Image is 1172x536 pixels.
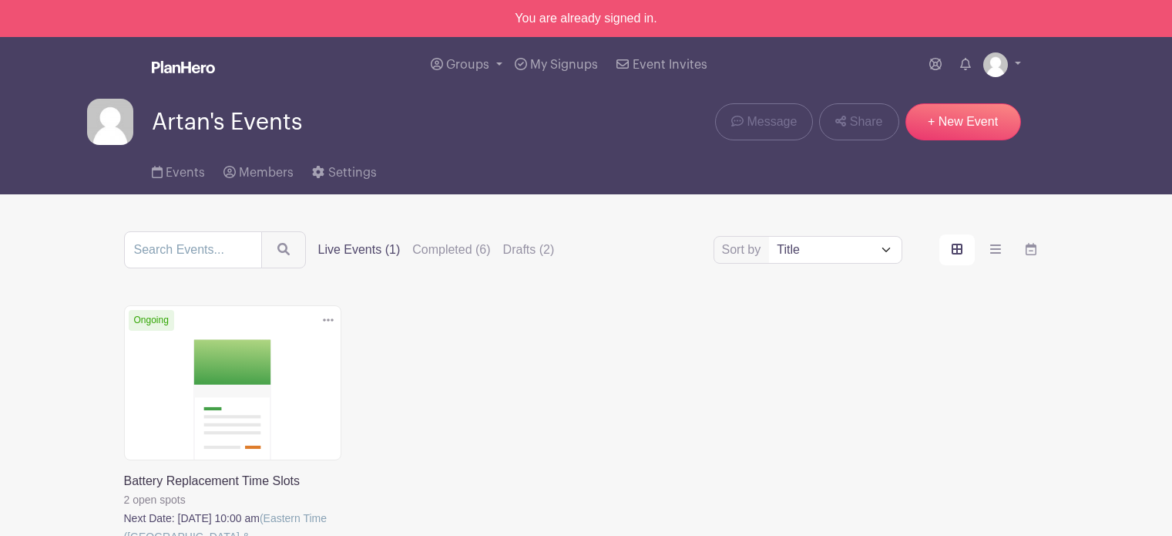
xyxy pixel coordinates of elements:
[412,241,490,259] label: Completed (6)
[446,59,489,71] span: Groups
[239,167,294,179] span: Members
[223,145,294,194] a: Members
[425,37,509,93] a: Groups
[530,59,598,71] span: My Signups
[939,234,1049,265] div: order and view
[124,231,262,268] input: Search Events...
[819,103,898,140] a: Share
[722,241,766,259] label: Sort by
[509,37,604,93] a: My Signups
[983,52,1008,77] img: default-ce2991bfa6775e67f084385cd625a349d9dcbb7a52a09fb2fda1e96e2d18dcdb.png
[633,59,707,71] span: Event Invites
[715,103,813,140] a: Message
[312,145,376,194] a: Settings
[850,113,883,131] span: Share
[905,103,1021,140] a: + New Event
[747,113,797,131] span: Message
[318,241,401,259] label: Live Events (1)
[503,241,555,259] label: Drafts (2)
[318,241,555,259] div: filters
[166,167,205,179] span: Events
[87,99,133,145] img: default-ce2991bfa6775e67f084385cd625a349d9dcbb7a52a09fb2fda1e96e2d18dcdb.png
[152,61,215,73] img: logo_white-6c42ec7e38ccf1d336a20a19083b03d10ae64f83f12c07503d8b9e83406b4c7d.svg
[152,145,205,194] a: Events
[152,110,302,135] span: Artan's Events
[328,167,377,179] span: Settings
[610,37,713,93] a: Event Invites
